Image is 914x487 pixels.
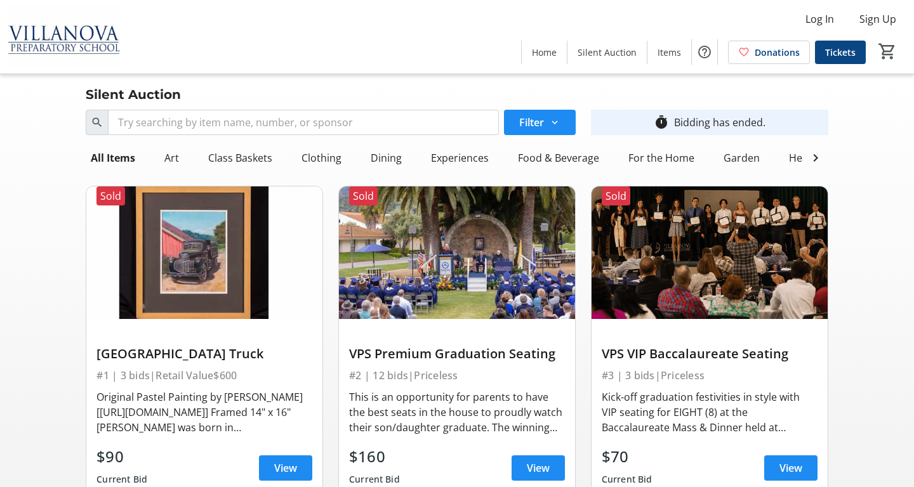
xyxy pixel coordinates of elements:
[728,41,810,64] a: Donations
[96,186,125,205] div: Sold
[784,145,871,171] div: Health & Beauty
[764,455,818,481] a: View
[795,9,844,29] button: Log In
[859,11,896,27] span: Sign Up
[647,41,691,64] a: Items
[658,46,681,59] span: Items
[602,346,818,361] div: VPS VIP Baccalaureate Seating
[602,367,818,384] div: #3 | 3 bids | Priceless
[349,367,565,384] div: #2 | 12 bids | Priceless
[426,145,494,171] div: Experiences
[296,145,347,171] div: Clothing
[203,145,277,171] div: Class Baskets
[719,145,765,171] div: Garden
[8,5,121,68] img: Villanova Preparatory School's Logo
[623,145,699,171] div: For the Home
[602,445,652,468] div: $70
[96,445,147,468] div: $90
[602,389,818,435] div: Kick-off graduation festivities in style with VIP seating for EIGHT (8) at the Baccalaureate Mass...
[108,110,499,135] input: Try searching by item name, number, or sponsor
[349,445,400,468] div: $160
[78,84,189,105] div: Silent Auction
[274,460,297,476] span: View
[366,145,407,171] div: Dining
[815,41,866,64] a: Tickets
[512,455,565,481] a: View
[519,115,544,130] span: Filter
[654,115,669,130] mat-icon: timer_outline
[755,46,800,59] span: Donations
[513,145,604,171] div: Food & Beverage
[504,110,576,135] button: Filter
[592,186,828,319] img: VPS VIP Baccalaureate Seating
[96,346,312,361] div: [GEOGRAPHIC_DATA] Truck
[339,186,575,319] img: VPS Premium Graduation Seating
[567,41,647,64] a: Silent Auction
[532,46,557,59] span: Home
[86,145,140,171] div: All Items
[527,460,550,476] span: View
[522,41,567,64] a: Home
[805,11,834,27] span: Log In
[674,115,765,130] div: Bidding has ended.
[349,346,565,361] div: VPS Premium Graduation Seating
[96,367,312,384] div: #1 | 3 bids | Retail Value $600
[578,46,637,59] span: Silent Auction
[349,389,565,435] div: This is an opportunity for parents to have the best seats in the house to proudly watch their son...
[849,9,906,29] button: Sign Up
[96,389,312,435] div: Original Pastel Painting by [PERSON_NAME] [[URL][DOMAIN_NAME]] Framed 14" x 16" [PERSON_NAME] was...
[825,46,856,59] span: Tickets
[349,186,378,205] div: Sold
[692,39,717,65] button: Help
[259,455,312,481] a: View
[86,186,322,319] img: Old Creek Road Truck
[876,40,899,63] button: Cart
[779,460,802,476] span: View
[159,145,184,171] div: Art
[602,186,630,205] div: Sold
